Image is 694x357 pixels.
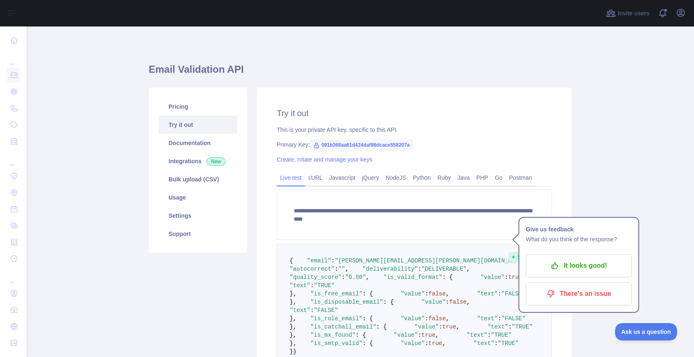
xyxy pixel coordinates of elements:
div: ... [7,150,20,167]
span: } [290,348,293,355]
span: "TRUE" [498,340,518,347]
span: : { [442,274,453,281]
span: "is_mx_found" [310,332,355,338]
button: There's an issue [526,282,632,305]
span: "value" [415,324,439,330]
span: , [345,266,348,272]
span: "text" [477,290,498,297]
span: , [442,340,446,347]
span: : [335,266,338,272]
span: false [428,290,446,297]
span: "FALSE" [314,307,338,314]
span: "text" [290,307,310,314]
p: There's an issue [532,287,625,301]
iframe: Toggle Customer Support [615,323,677,340]
h1: Email Validation API [149,63,572,83]
span: }, [290,340,297,347]
span: }, [290,324,297,330]
span: , [446,290,449,297]
span: "text" [487,324,508,330]
span: false [428,315,446,322]
span: , [366,274,369,281]
span: "is_disposable_email" [310,299,383,305]
span: 091b368aa61d424daf98dcace558207a [310,139,413,151]
a: Support [159,225,237,243]
span: true [428,340,442,347]
span: : [439,324,442,330]
span: "TRUE" [512,324,532,330]
button: Invite users [604,7,651,20]
span: : [425,290,428,297]
span: true [508,274,522,281]
span: Invite users [618,9,649,18]
a: Javascript [326,171,359,184]
span: "" [338,266,345,272]
h2: Try it out [277,107,552,119]
span: "value" [401,340,425,347]
span: Success [509,252,544,262]
span: "TRUE" [491,332,511,338]
span: }, [290,299,297,305]
span: "FALSE" [501,315,526,322]
div: Primary Key: [277,140,552,149]
span: : [418,332,421,338]
span: : { [362,340,373,347]
p: It looks good! [532,259,625,273]
span: "is_free_email" [310,290,362,297]
a: Python [409,171,434,184]
span: "text" [467,332,487,338]
a: Documentation [159,134,237,152]
span: }, [290,290,297,297]
a: Create, rotate and manage your keys [277,156,372,163]
a: Postman [506,171,535,184]
span: "TRUE" [314,282,335,289]
span: : [494,340,498,347]
span: : [498,290,501,297]
span: , [467,266,470,272]
a: Ruby [434,171,454,184]
span: "[PERSON_NAME][EMAIL_ADDRESS][PERSON_NAME][DOMAIN_NAME]" [335,257,529,264]
span: : [418,266,421,272]
span: "value" [480,274,505,281]
span: true [421,332,435,338]
span: "FALSE" [501,290,526,297]
span: "autocorrect" [290,266,335,272]
a: PHP [473,171,492,184]
span: "is_valid_format" [383,274,442,281]
span: : [446,299,449,305]
span: : [342,274,345,281]
div: ... [7,50,20,66]
a: Live test [277,171,305,184]
span: "text" [477,315,498,322]
span: "is_role_email" [310,315,362,322]
span: : [310,282,314,289]
span: "value" [394,332,418,338]
span: "email" [307,257,331,264]
span: : [498,315,501,322]
span: "is_smtp_valid" [310,340,362,347]
span: "text" [473,340,494,347]
h1: Give us feedback [526,224,632,234]
span: : [425,340,428,347]
span: : [505,274,508,281]
span: , [456,324,459,330]
span: "0.80" [345,274,366,281]
a: cURL [305,171,326,184]
span: : { [383,299,394,305]
a: Java [454,171,473,184]
p: What do you think of the response? [526,234,632,244]
span: : { [362,315,373,322]
a: Pricing [159,98,237,116]
a: jQuery [359,171,382,184]
span: : { [356,332,366,338]
span: }, [290,332,297,338]
div: This is your private API key, specific to this API. [277,126,552,134]
a: NodeJS [382,171,409,184]
span: }, [290,315,297,322]
span: "value" [401,315,425,322]
span: "DELIVERABLE" [421,266,466,272]
a: Bulk upload (CSV) [159,170,237,188]
span: } [293,348,296,355]
a: Try it out [159,116,237,134]
span: : [487,332,491,338]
